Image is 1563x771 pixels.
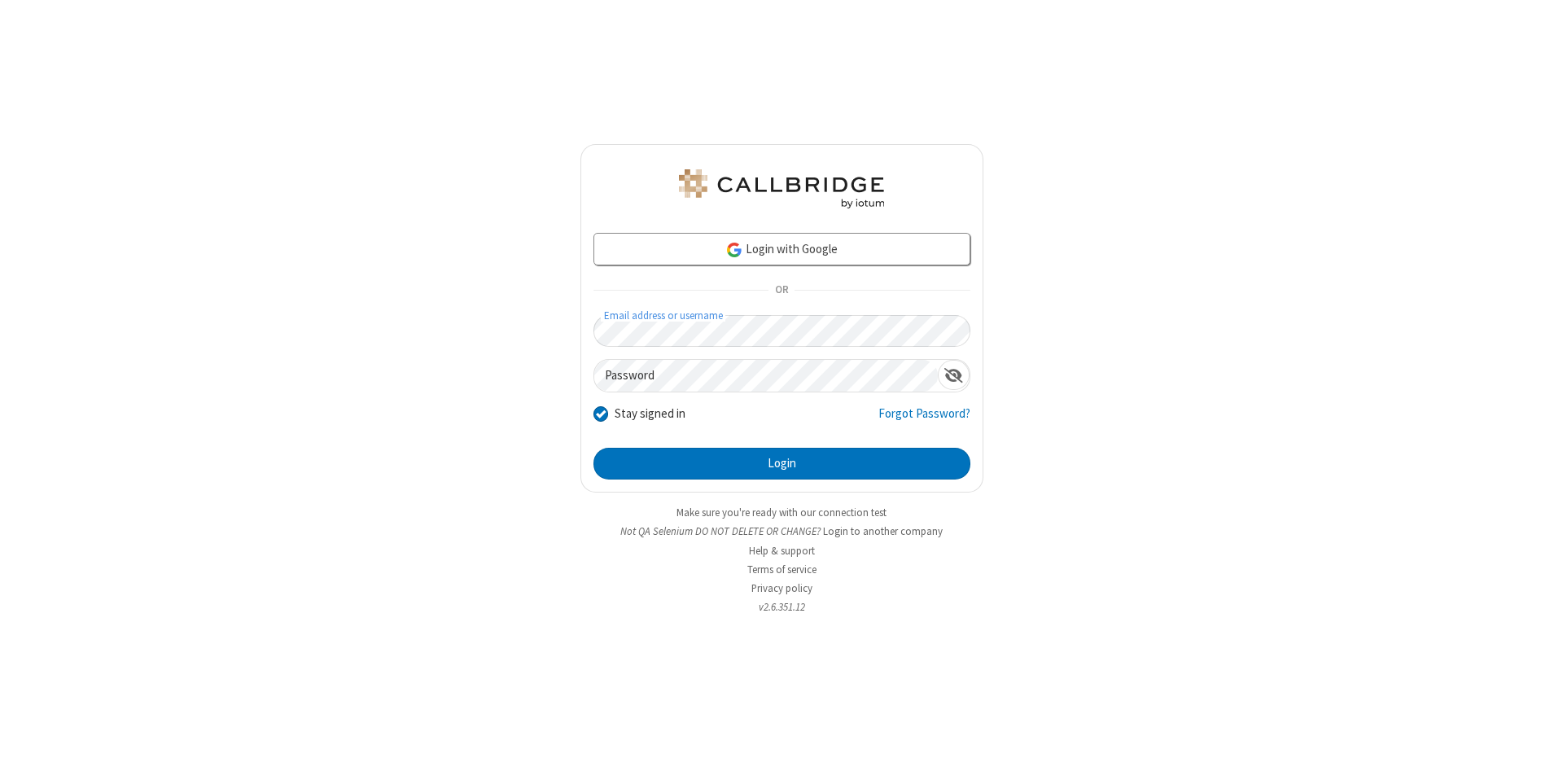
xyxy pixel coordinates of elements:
img: QA Selenium DO NOT DELETE OR CHANGE [676,169,887,208]
input: Password [594,360,938,392]
a: Privacy policy [751,581,812,595]
a: Login with Google [593,233,970,265]
li: v2.6.351.12 [580,599,983,615]
a: Terms of service [747,563,817,576]
div: Show password [938,360,970,390]
iframe: Chat [1522,729,1551,760]
li: Not QA Selenium DO NOT DELETE OR CHANGE? [580,523,983,539]
label: Stay signed in [615,405,685,423]
a: Forgot Password? [878,405,970,436]
img: google-icon.png [725,241,743,259]
span: OR [768,279,795,302]
input: Email address or username [593,315,970,347]
a: Make sure you're ready with our connection test [676,506,887,519]
button: Login [593,448,970,480]
a: Help & support [749,544,815,558]
button: Login to another company [823,523,943,539]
